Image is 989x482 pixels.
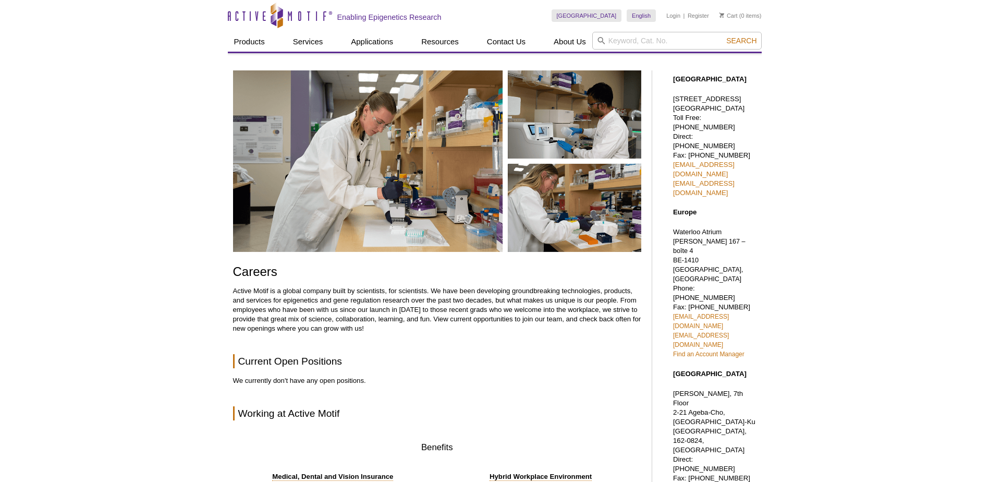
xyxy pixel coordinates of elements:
p: Waterloo Atrium Phone: [PHONE_NUMBER] Fax: [PHONE_NUMBER] [673,227,756,359]
p: Active Motif is a global company built by scientists, for scientists. We have been developing gro... [233,286,641,333]
img: Careers at Active Motif [233,70,641,252]
a: Cart [719,12,738,19]
h2: Enabling Epigenetics Research [337,13,442,22]
button: Search [723,36,760,45]
h2: Current Open Positions [233,354,641,368]
h1: Careers [233,265,641,280]
strong: Hybrid Workplace Environment [490,473,592,481]
p: We currently don't have any open positions. [233,376,641,385]
span: Search [726,37,756,45]
input: Keyword, Cat. No. [592,32,762,50]
a: [GEOGRAPHIC_DATA] [552,9,622,22]
h3: Benefits [233,441,641,454]
strong: [GEOGRAPHIC_DATA] [673,75,747,83]
a: Resources [415,32,465,52]
img: Your Cart [719,13,724,18]
a: [EMAIL_ADDRESS][DOMAIN_NAME] [673,179,735,197]
a: Products [228,32,271,52]
a: [EMAIL_ADDRESS][DOMAIN_NAME] [673,332,729,348]
a: English [627,9,656,22]
strong: Medical, Dental and Vision Insurance [272,473,393,481]
strong: Europe [673,208,697,216]
li: (0 items) [719,9,762,22]
a: Register [688,12,709,19]
a: Login [666,12,680,19]
span: [PERSON_NAME] 167 – boîte 4 BE-1410 [GEOGRAPHIC_DATA], [GEOGRAPHIC_DATA] [673,238,746,283]
a: Contact Us [481,32,532,52]
a: Services [287,32,329,52]
a: Find an Account Manager [673,351,744,358]
li: | [683,9,685,22]
a: [EMAIL_ADDRESS][DOMAIN_NAME] [673,161,735,178]
a: Applications [345,32,399,52]
a: About Us [547,32,592,52]
strong: [GEOGRAPHIC_DATA] [673,370,747,378]
h2: Working at Active Motif [233,406,641,420]
p: [STREET_ADDRESS] [GEOGRAPHIC_DATA] Toll Free: [PHONE_NUMBER] Direct: [PHONE_NUMBER] Fax: [PHONE_N... [673,94,756,198]
a: [EMAIL_ADDRESS][DOMAIN_NAME] [673,313,729,330]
